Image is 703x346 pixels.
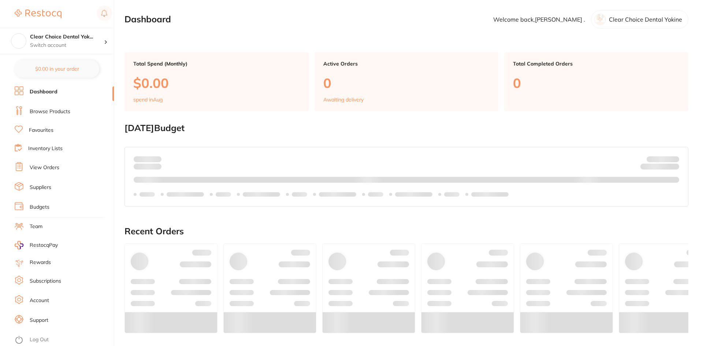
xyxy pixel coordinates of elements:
p: Switch account [30,42,104,49]
a: Account [30,297,49,304]
p: month [134,162,161,171]
img: Clear Choice Dental Yokine [11,34,26,48]
strong: $0.00 [149,156,161,162]
p: Welcome back, [PERSON_NAME] . [493,16,585,23]
a: Subscriptions [30,278,61,285]
p: Total Completed Orders [513,61,680,67]
p: $0.00 [133,75,300,90]
p: Budget: [647,156,679,162]
p: Awaiting delivery [323,97,364,103]
a: Active Orders0Awaiting delivery [315,52,499,111]
p: Labels extended [243,191,280,197]
a: RestocqPay [15,241,58,249]
strong: $NaN [665,156,679,162]
a: Team [30,223,42,230]
p: Labels extended [471,191,509,197]
a: Log Out [30,336,49,343]
p: spend in Aug [133,97,163,103]
a: Budgets [30,204,49,211]
a: Favourites [29,127,53,134]
p: Labels extended [167,191,204,197]
a: Suppliers [30,184,51,191]
a: Support [30,317,48,324]
a: Total Completed Orders0 [504,52,688,111]
a: Browse Products [30,108,70,115]
button: $0.00 in your order [15,60,99,78]
p: Labels [368,191,383,197]
a: Inventory Lists [28,145,63,152]
img: Restocq Logo [15,10,62,18]
a: Rewards [30,259,51,266]
h2: Recent Orders [124,226,688,237]
p: Labels [444,191,460,197]
a: Restocq Logo [15,5,62,22]
h2: Dashboard [124,14,171,25]
p: Spent: [134,156,161,162]
p: 0 [513,75,680,90]
button: Log Out [15,334,112,346]
a: Dashboard [30,88,57,96]
p: Labels extended [319,191,356,197]
p: Labels [292,191,307,197]
h4: Clear Choice Dental Yokine [30,33,104,41]
p: 0 [323,75,490,90]
p: Labels [216,191,231,197]
span: RestocqPay [30,242,58,249]
p: Active Orders [323,61,490,67]
strong: $0.00 [666,165,679,171]
img: RestocqPay [15,241,23,249]
p: Clear Choice Dental Yokine [609,16,682,23]
p: Total Spend (Monthly) [133,61,300,67]
p: Labels extended [395,191,432,197]
h2: [DATE] Budget [124,123,688,133]
a: View Orders [30,164,59,171]
p: Labels [140,191,155,197]
p: Remaining: [640,162,679,171]
a: Total Spend (Monthly)$0.00spend inAug [124,52,309,111]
